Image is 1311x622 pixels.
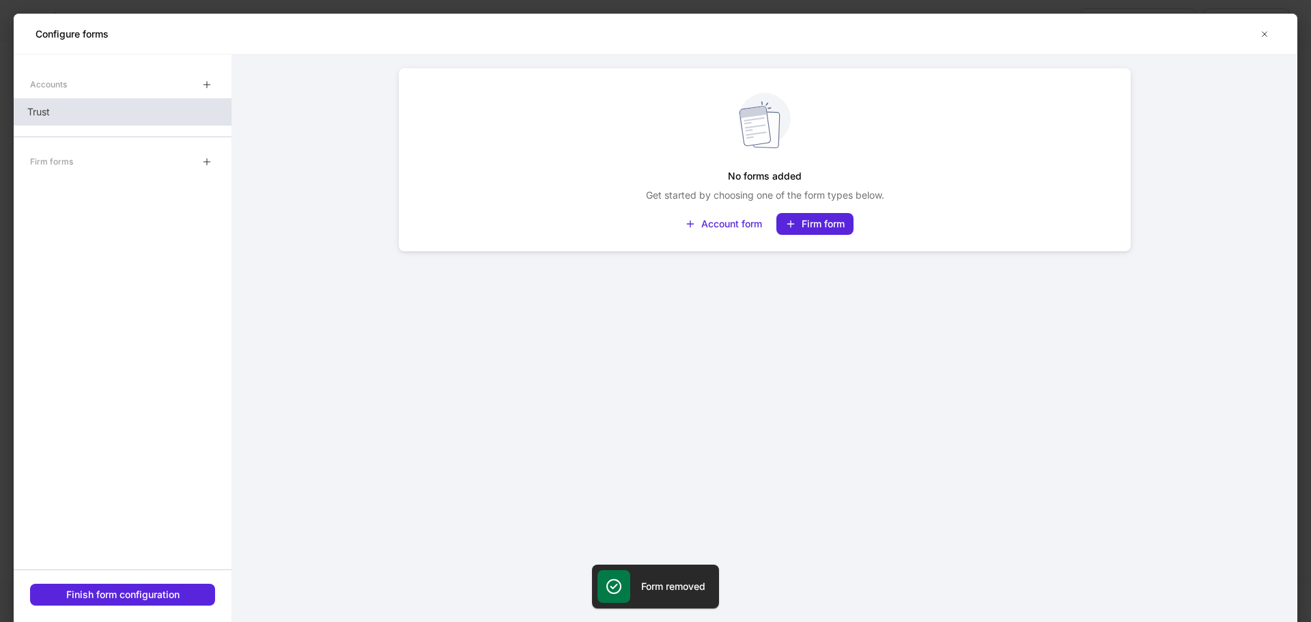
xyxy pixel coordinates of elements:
[14,98,231,126] a: Trust
[641,580,705,593] h5: Form removed
[701,217,762,231] div: Account form
[728,164,802,188] h5: No forms added
[646,188,884,202] p: Get started by choosing one of the form types below.
[36,27,109,41] h5: Configure forms
[802,217,845,231] div: Firm form
[30,72,67,96] div: Accounts
[30,150,73,173] div: Firm forms
[676,213,771,235] button: Account form
[27,105,50,119] p: Trust
[30,584,215,606] button: Finish form configuration
[66,588,180,602] div: Finish form configuration
[776,213,854,235] button: Firm form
